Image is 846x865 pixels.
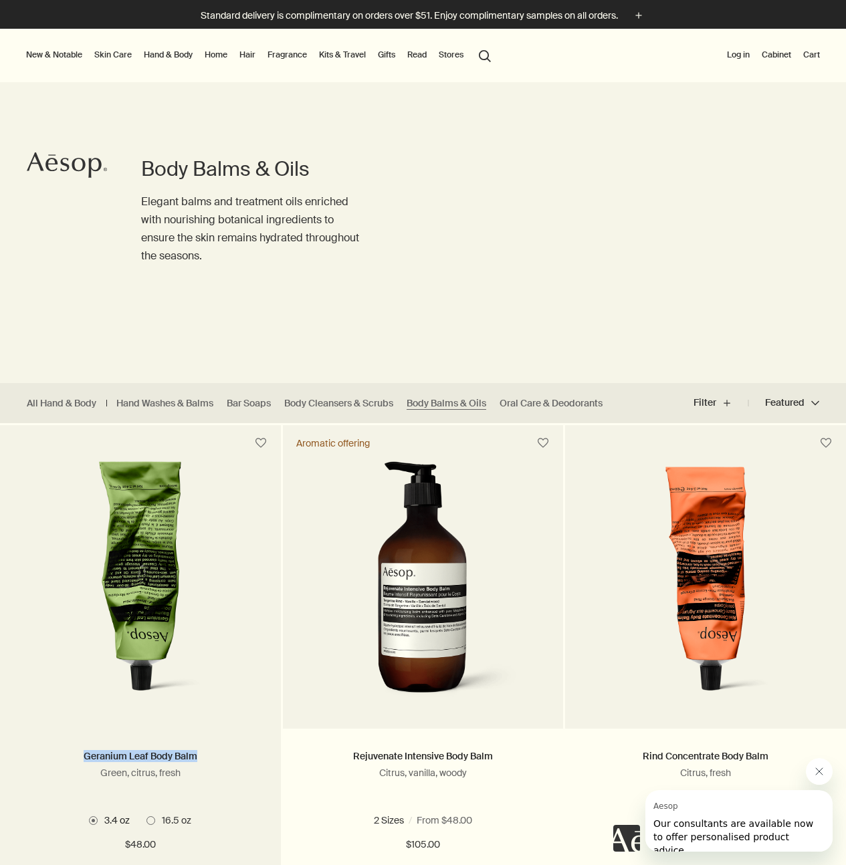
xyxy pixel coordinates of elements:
div: Aesop says "Our consultants are available now to offer personalised product advice.". Open messag... [613,758,833,852]
a: Hand Washes & Balms [116,397,213,410]
button: Open search [473,42,497,68]
button: New & Notable [23,47,85,63]
svg: Aesop [27,152,107,178]
iframe: Message from Aesop [645,790,833,852]
a: Hair [237,47,258,63]
a: Rind Concentrate Body Balm [643,750,768,762]
iframe: Close message from Aesop [806,758,833,785]
img: Rejuvenate Intensive Body Balm with pump [323,461,523,709]
a: Rind Concetrate Body Balm in aluminium tube [565,461,846,729]
a: Body Balms & Oils [407,397,486,410]
a: Oral Care & Deodorants [500,397,603,410]
button: Cart [801,47,823,63]
a: Aesop [23,148,110,185]
button: Standard delivery is complimentary on orders over $51. Enjoy complimentary samples on all orders. [201,8,646,23]
span: $48.00 [125,837,156,853]
span: $105.00 [406,837,440,853]
span: 3.4 oz [98,814,130,826]
button: Save to cabinet [531,431,555,455]
a: Kits & Travel [316,47,368,63]
p: Standard delivery is complimentary on orders over $51. Enjoy complimentary samples on all orders. [201,9,618,23]
a: Fragrance [265,47,310,63]
a: Geranium Leaf Body Balm [84,750,197,762]
a: Read [405,47,429,63]
p: Citrus, vanilla, woody [303,767,544,779]
button: Save to cabinet [814,431,838,455]
nav: primary [23,29,497,82]
a: Home [202,47,230,63]
p: Green, citrus, fresh [20,767,261,779]
span: 16.4 oz [381,814,417,826]
a: Skin Care [92,47,134,63]
span: Our consultants are available now to offer personalised product advice. [8,28,168,66]
h1: Body Balms & Oils [141,156,370,182]
button: Stores [436,47,466,63]
nav: supplementary [724,29,823,82]
img: Geranium Leaf Body Balm 100 mL in green aluminium tube [33,461,247,709]
a: Body Cleansers & Scrubs [284,397,393,410]
button: Log in [724,47,752,63]
iframe: no content [613,825,640,852]
a: Rejuvenate Intensive Body Balm with pump [283,461,564,729]
button: Filter [694,387,748,419]
a: Hand & Body [141,47,195,63]
a: All Hand & Body [27,397,96,410]
a: Rejuvenate Intensive Body Balm [353,750,493,762]
button: Featured [748,387,819,419]
button: Save to cabinet [249,431,273,455]
img: Rind Concetrate Body Balm in aluminium tube [599,461,813,709]
a: Cabinet [759,47,794,63]
span: 16.5 oz [155,814,191,826]
p: Elegant balms and treatment oils enriched with nourishing botanical ingredients to ensure the ski... [141,193,370,265]
div: Aromatic offering [296,437,370,449]
span: 3.4 oz [442,814,474,826]
a: Bar Soaps [227,397,271,410]
a: Gifts [375,47,398,63]
p: Citrus, fresh [585,767,826,779]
